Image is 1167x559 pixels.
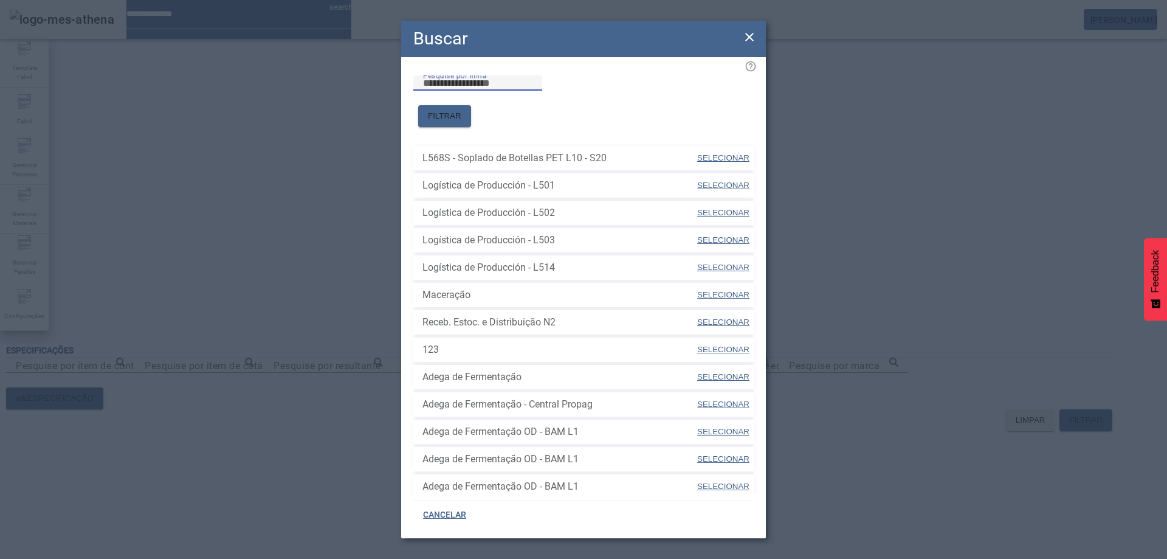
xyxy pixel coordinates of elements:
[697,290,749,299] span: SELECIONAR
[422,206,696,220] span: Logística de Producción - L502
[422,479,696,494] span: Adega de Fermentação OD - BAM L1
[422,425,696,439] span: Adega de Fermentação OD - BAM L1
[697,153,749,162] span: SELECIONAR
[697,208,749,217] span: SELECIONAR
[697,372,749,381] span: SELECIONAR
[696,448,751,470] button: SELECIONAR
[697,318,749,327] span: SELECIONAR
[696,175,751,196] button: SELECIONAR
[697,345,749,354] span: SELECIONAR
[422,233,696,248] span: Logística de Producción - L503
[1144,238,1167,321] button: Feedback - Mostrar pesquisa
[696,147,751,169] button: SELECIONAR
[697,482,749,491] span: SELECIONAR
[696,202,751,224] button: SELECIONAR
[697,427,749,436] span: SELECIONAR
[422,342,696,357] span: 123
[422,178,696,193] span: Logística de Producción - L501
[696,366,751,388] button: SELECIONAR
[697,235,749,245] span: SELECIONAR
[422,370,696,384] span: Adega de Fermentação
[696,311,751,333] button: SELECIONAR
[696,421,751,443] button: SELECIONAR
[697,400,749,409] span: SELECIONAR
[428,110,461,122] span: FILTRAR
[422,315,696,330] span: Receb. Estoc. e Distribuição N2
[422,151,696,165] span: L568S - Soplado de Botellas PET L10 - S20
[696,394,751,415] button: SELECIONAR
[696,229,751,251] button: SELECIONAR
[423,71,486,79] mat-label: Pesquise por linha
[413,504,476,526] button: CANCELAR
[696,339,751,361] button: SELECIONAR
[696,257,751,279] button: SELECIONAR
[422,452,696,467] span: Adega de Fermentação OD - BAM L1
[423,509,466,521] span: CANCELAR
[697,263,749,272] span: SELECIONAR
[422,397,696,412] span: Adega de Fermentação - Central Propag
[418,105,471,127] button: FILTRAR
[422,288,696,302] span: Maceração
[696,284,751,306] button: SELECIONAR
[697,181,749,190] span: SELECIONAR
[422,260,696,275] span: Logística de Producción - L514
[413,26,468,52] h2: Buscar
[1150,250,1161,293] span: Feedback
[696,476,751,498] button: SELECIONAR
[697,454,749,464] span: SELECIONAR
